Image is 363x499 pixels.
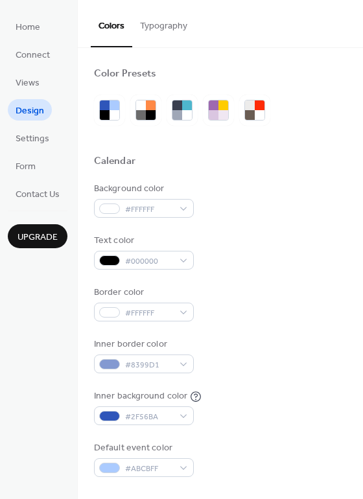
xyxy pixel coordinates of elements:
[94,389,187,403] div: Inner background color
[16,104,44,118] span: Design
[16,49,50,62] span: Connect
[8,155,43,176] a: Form
[16,188,60,202] span: Contact Us
[94,67,156,81] div: Color Presets
[8,43,58,65] a: Connect
[125,462,173,476] span: #ABCBFF
[8,71,47,93] a: Views
[125,255,173,268] span: #000000
[16,132,49,146] span: Settings
[8,183,67,204] a: Contact Us
[8,224,67,248] button: Upgrade
[94,234,191,248] div: Text color
[94,155,135,168] div: Calendar
[125,358,173,372] span: #8399D1
[16,76,40,90] span: Views
[18,231,58,244] span: Upgrade
[125,307,173,320] span: #FFFFFF
[16,21,40,34] span: Home
[16,160,36,174] span: Form
[8,127,57,148] a: Settings
[8,16,48,37] a: Home
[125,203,173,216] span: #FFFFFF
[94,338,191,351] div: Inner border color
[8,99,52,121] a: Design
[94,286,191,299] div: Border color
[125,410,173,424] span: #2F56BA
[94,441,191,455] div: Default event color
[94,182,191,196] div: Background color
